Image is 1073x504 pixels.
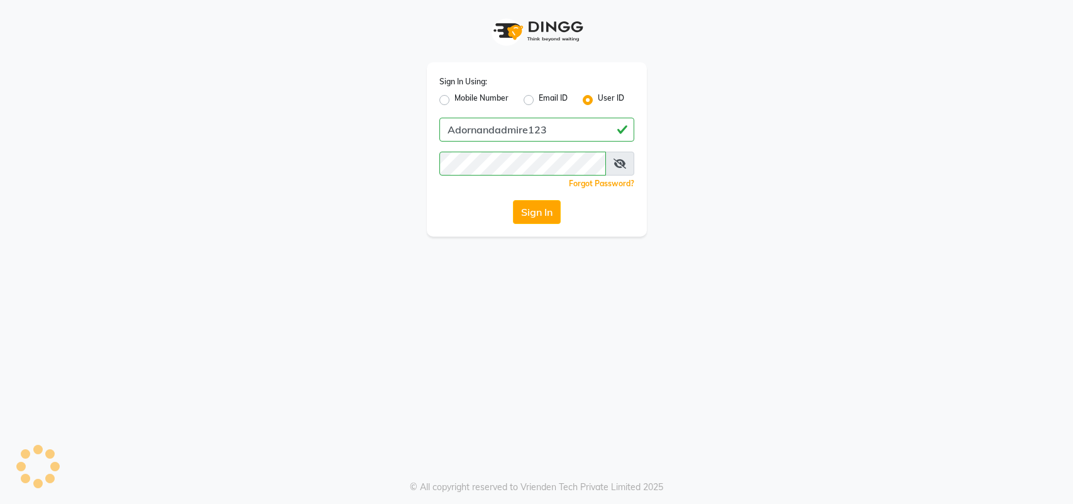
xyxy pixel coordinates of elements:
[598,92,624,108] label: User ID
[454,92,509,108] label: Mobile Number
[513,200,561,224] button: Sign In
[569,179,634,188] a: Forgot Password?
[439,118,634,142] input: Username
[539,92,568,108] label: Email ID
[439,152,606,176] input: Username
[439,76,487,87] label: Sign In Using:
[487,13,587,50] img: logo1.svg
